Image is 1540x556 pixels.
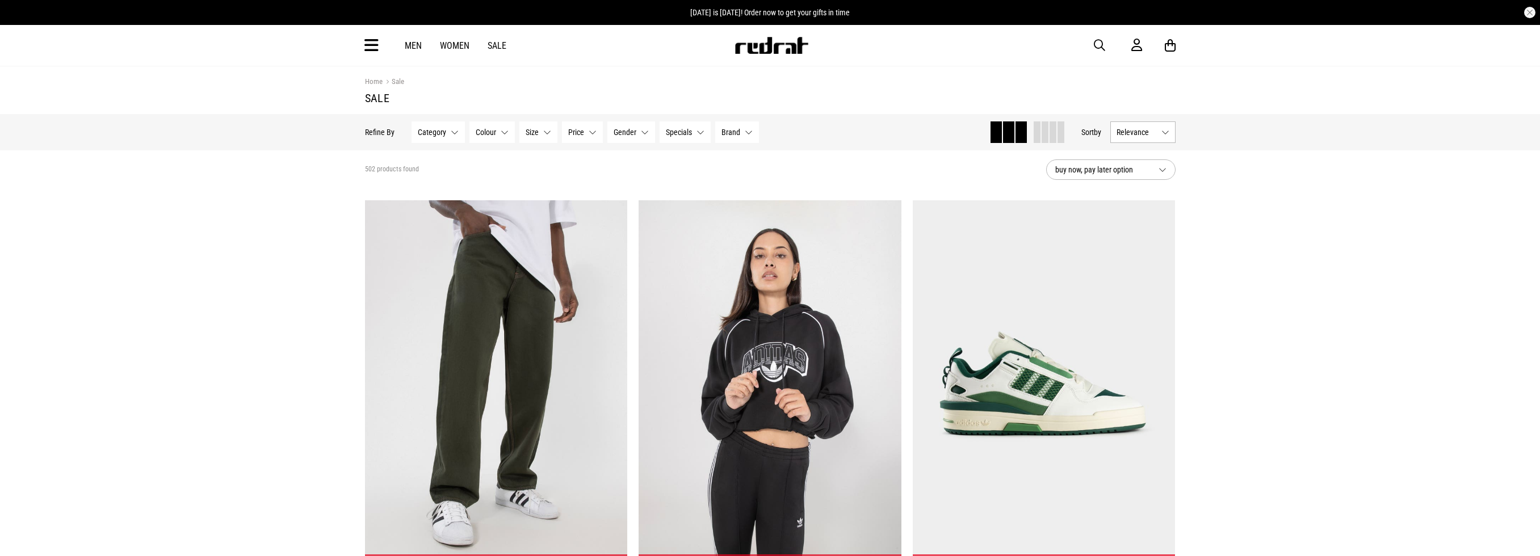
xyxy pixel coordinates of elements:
span: Brand [721,128,740,137]
a: Home [365,77,383,86]
button: Relevance [1110,121,1176,143]
span: Price [568,128,584,137]
span: by [1094,128,1101,137]
span: Size [526,128,539,137]
p: Refine By [365,128,395,137]
a: Women [440,40,469,51]
span: Relevance [1117,128,1157,137]
button: Category [412,121,465,143]
h1: Sale [365,91,1176,105]
button: Gender [607,121,655,143]
button: buy now, pay later option [1046,159,1176,180]
button: Size [519,121,557,143]
a: Sale [383,77,404,88]
span: Colour [476,128,496,137]
button: Sortby [1081,125,1101,139]
span: buy now, pay later option [1055,163,1149,176]
span: [DATE] is [DATE]! Order now to get your gifts in time [690,8,850,17]
span: Specials [666,128,692,137]
span: 502 products found [365,165,419,174]
img: Redrat logo [734,37,809,54]
button: Colour [469,121,515,143]
button: Brand [715,121,759,143]
a: Sale [488,40,506,51]
span: Gender [614,128,636,137]
a: Men [405,40,422,51]
span: Category [418,128,446,137]
button: Price [562,121,603,143]
button: Specials [660,121,711,143]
